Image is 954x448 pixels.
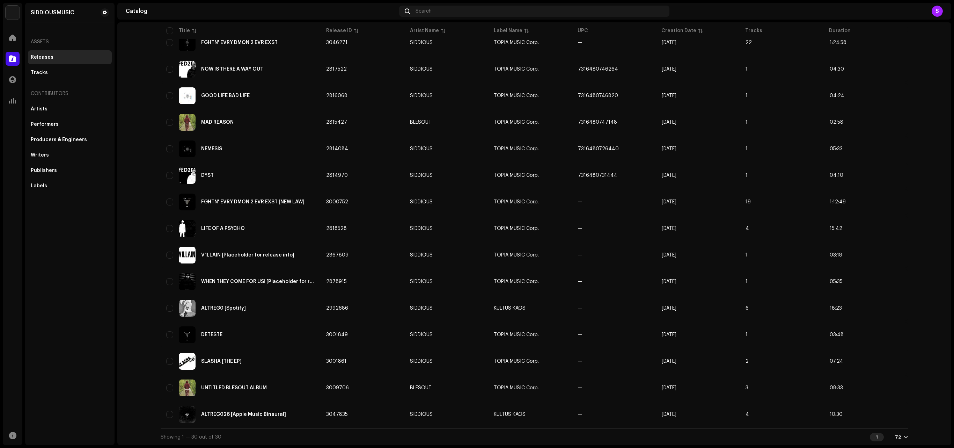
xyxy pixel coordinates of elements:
[326,173,348,178] span: 2814970
[830,306,842,311] span: 18:23
[578,412,582,417] span: —
[31,70,48,75] div: Tracks
[201,173,214,178] div: DYST
[326,226,347,231] span: 2818528
[494,120,539,125] span: TOPIA MUSIC Corp.
[662,173,676,178] span: May 23, 2025
[410,306,483,311] span: SIDDIOUS
[494,40,539,45] span: TOPIA MUSIC Corp.
[179,247,196,263] img: bc646551-bb93-4fa0-b64e-4fa7206287a7
[28,34,112,50] re-a-nav-header: Assets
[578,93,618,98] span: 7316480746820
[31,168,57,173] div: Publishers
[746,332,748,337] span: 1
[494,226,539,231] span: TOPIA MUSIC Corp.
[494,385,539,390] span: TOPIA MUSIC Corp.
[410,385,483,390] span: BLESOUT
[830,253,842,258] span: 03:18
[31,183,47,189] div: Labels
[410,67,433,72] div: SIDDIOUS
[410,412,433,417] div: SIDDIOUS
[410,200,483,204] span: SIDDIOUS
[410,226,483,231] span: SIDDIOUS
[746,253,748,258] span: 1
[201,67,263,72] div: NOW IS THERE A WAY OUT
[830,173,843,178] span: 04:10
[578,146,619,151] span: 7316480726440
[410,120,483,125] span: BLESOUT
[179,61,196,78] img: 227e30ef-9537-437c-93dd-e61067ca4be3
[746,200,751,204] span: 19
[746,279,748,284] span: 1
[179,220,196,237] img: 0385efb3-94dc-4a8b-bd10-a16c0a6ee6e3
[830,67,844,72] span: 04:30
[494,173,539,178] span: TOPIA MUSIC Corp.
[578,40,582,45] span: —
[410,279,483,284] span: SIDDIOUS
[494,67,539,72] span: TOPIA MUSIC Corp.
[662,385,676,390] span: Sep 18, 2025
[662,332,676,337] span: Sep 9, 2025
[494,93,539,98] span: TOPIA MUSIC Corp.
[201,253,294,258] div: V1LLAIN [Placeholder for release info]
[179,326,196,343] img: 2f305b0e-faed-4fca-8fc1-c31fb490b124
[746,93,748,98] span: 1
[201,332,222,337] div: DÉTESTE
[932,6,943,17] div: S
[326,120,347,125] span: 2815427
[179,34,196,51] img: 8e5862be-433f-46e3-8ca0-5c64d7f0e591
[494,253,539,258] span: TOPIA MUSIC Corp.
[410,332,483,337] span: SIDDIOUS
[895,434,901,440] div: 72
[494,146,539,151] span: TOPIA MUSIC Corp.
[662,120,676,125] span: May 23, 2025
[410,253,433,258] div: SIDDIOUS
[830,412,843,417] span: 10:30
[410,226,433,231] div: SIDDIOUS
[410,173,483,178] span: SIDDIOUS
[578,120,617,125] span: 7316480747148
[326,412,348,417] span: 3047835
[179,87,196,104] img: 3ff5994e-69a2-491b-a925-c6b6f6377846
[28,133,112,147] re-m-nav-item: Producers & Engineers
[410,40,483,45] span: SIDDIOUS
[662,279,676,284] span: Jun 17, 2025
[201,93,250,98] div: GOOD LIFE BAD LIFE
[830,332,844,337] span: 03:48
[746,146,748,151] span: 1
[410,93,483,98] span: SIDDIOUS
[662,40,676,45] span: Oct 7, 2025
[830,120,843,125] span: 02:58
[494,306,526,311] span: KULTUS KAOS
[179,27,190,34] div: Title
[6,6,20,20] img: 190830b2-3b53-4b0d-992c-d3620458de1d
[179,140,196,157] img: 13f10bfe-6aa0-4fd5-8b33-4ff9009be568
[830,279,843,284] span: 05:35
[201,200,304,204] div: FGHTN' EVRY DMON 2 EVR EXST [NEW LAW]
[746,173,748,178] span: 1
[662,67,676,72] span: May 26, 2025
[31,122,59,127] div: Performers
[201,412,286,417] div: ALTREG026 [Apple Music Binaural]
[31,55,53,60] div: Releases
[578,332,582,337] span: —
[410,412,483,417] span: SIDDIOUS
[662,412,676,417] span: Oct 9, 2025
[746,40,752,45] span: 22
[326,306,348,311] span: 2992686
[326,359,346,364] span: 3001861
[326,279,347,284] span: 2878915
[494,412,526,417] span: KULTUS KAOS
[410,200,433,204] div: SIDDIOUS
[179,406,196,423] img: 56308ed8-9e87-4056-b931-ec88787efdcf
[126,8,396,14] div: Catalog
[410,385,432,390] div: BLESOUT
[578,359,582,364] span: —
[746,120,748,125] span: 1
[662,93,676,98] span: May 24, 2025
[830,146,843,151] span: 05:33
[830,200,846,204] span: 1:12:49
[578,226,582,231] span: —
[410,253,483,258] span: SIDDIOUS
